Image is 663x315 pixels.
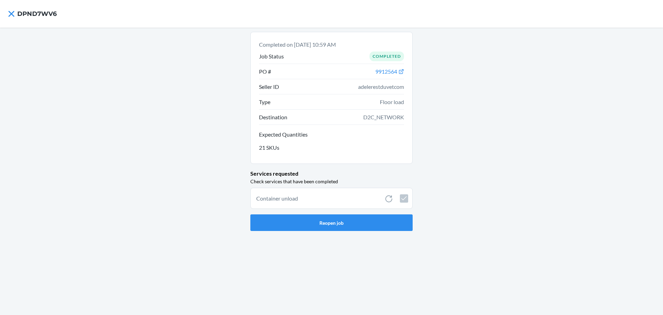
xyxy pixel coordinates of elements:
p: Destination [259,113,287,121]
h4: DPND7WV6 [17,9,57,18]
p: Type [259,98,270,106]
p: 21 SKUs [259,143,279,152]
span: D2C_NETWORK [363,113,404,121]
span: 9912564 [375,68,397,75]
a: 9912564 [375,69,404,75]
p: Container unload [256,194,377,203]
p: Check services that have been completed [250,178,338,185]
div: Completed [369,52,404,61]
p: Services requested [250,169,298,178]
p: Completed on [DATE] 10:59 AM [259,40,404,49]
p: Job Status [259,52,284,61]
span: Floor load [380,98,404,106]
span: adelerestduvetcom [358,83,404,91]
button: Reopen job [250,214,413,231]
p: Seller ID [259,83,279,91]
p: Expected Quantities [259,130,404,139]
p: PO # [259,67,271,76]
button: Expected Quantities [259,130,404,140]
